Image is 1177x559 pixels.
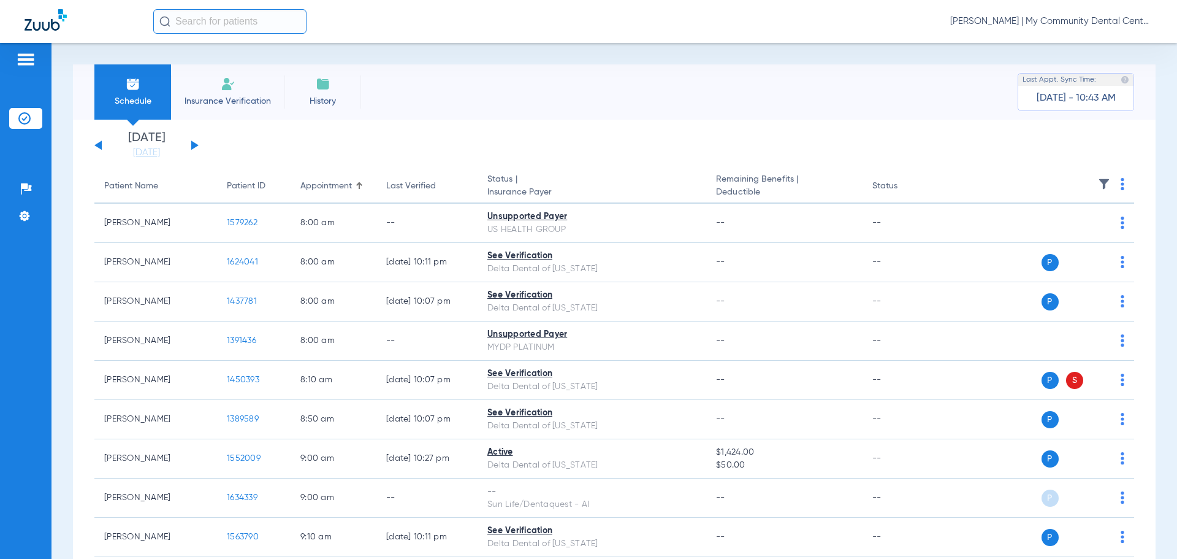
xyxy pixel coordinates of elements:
[291,361,376,400] td: 8:10 AM
[1121,492,1124,504] img: group-dot-blue.svg
[227,336,256,345] span: 1391436
[1121,413,1124,425] img: group-dot-blue.svg
[863,400,945,439] td: --
[863,361,945,400] td: --
[716,533,725,541] span: --
[94,439,217,479] td: [PERSON_NAME]
[94,204,217,243] td: [PERSON_NAME]
[478,169,706,204] th: Status |
[104,180,207,193] div: Patient Name
[110,147,183,159] a: [DATE]
[227,180,281,193] div: Patient ID
[487,446,696,459] div: Active
[863,322,945,361] td: --
[716,186,852,199] span: Deductible
[706,169,862,204] th: Remaining Benefits |
[1116,500,1177,559] iframe: Chat Widget
[227,180,265,193] div: Patient ID
[487,263,696,276] div: Delta Dental of [US_STATE]
[863,204,945,243] td: --
[291,322,376,361] td: 8:00 AM
[1066,372,1083,389] span: S
[153,9,307,34] input: Search for patients
[386,180,436,193] div: Last Verified
[376,361,478,400] td: [DATE] 10:07 PM
[716,446,852,459] span: $1,424.00
[376,204,478,243] td: --
[487,341,696,354] div: MYDP PLATINUM
[227,493,257,502] span: 1634339
[227,218,257,227] span: 1579262
[716,218,725,227] span: --
[1121,217,1124,229] img: group-dot-blue.svg
[863,479,945,518] td: --
[94,322,217,361] td: [PERSON_NAME]
[291,479,376,518] td: 9:00 AM
[487,210,696,223] div: Unsupported Payer
[104,95,162,107] span: Schedule
[227,415,259,423] span: 1389589
[863,439,945,479] td: --
[863,169,945,204] th: Status
[291,400,376,439] td: 8:50 AM
[487,302,696,315] div: Delta Dental of [US_STATE]
[1023,74,1096,86] span: Last Appt. Sync Time:
[487,459,696,472] div: Delta Dental of [US_STATE]
[376,322,478,361] td: --
[25,9,67,31] img: Zuub Logo
[716,376,725,384] span: --
[487,250,696,263] div: See Verification
[110,132,183,159] li: [DATE]
[94,282,217,322] td: [PERSON_NAME]
[94,400,217,439] td: [PERSON_NAME]
[300,180,367,193] div: Appointment
[1098,178,1110,190] img: filter.svg
[1121,75,1129,84] img: last sync help info
[487,498,696,511] div: Sun Life/Dentaquest - AI
[863,243,945,282] td: --
[16,52,36,67] img: hamburger-icon
[487,538,696,550] div: Delta Dental of [US_STATE]
[1042,490,1059,507] span: P
[1121,256,1124,268] img: group-dot-blue.svg
[863,282,945,322] td: --
[716,493,725,502] span: --
[104,180,158,193] div: Patient Name
[487,407,696,420] div: See Verification
[716,297,725,306] span: --
[1121,374,1124,386] img: group-dot-blue.svg
[291,282,376,322] td: 8:00 AM
[950,15,1152,28] span: [PERSON_NAME] | My Community Dental Centers
[376,243,478,282] td: [DATE] 10:11 PM
[94,243,217,282] td: [PERSON_NAME]
[316,77,330,91] img: History
[221,77,235,91] img: Manual Insurance Verification
[291,439,376,479] td: 9:00 AM
[376,439,478,479] td: [DATE] 10:27 PM
[1121,178,1124,190] img: group-dot-blue.svg
[487,525,696,538] div: See Verification
[376,400,478,439] td: [DATE] 10:07 PM
[227,454,261,463] span: 1552009
[1121,295,1124,307] img: group-dot-blue.svg
[1042,293,1059,310] span: P
[227,376,259,384] span: 1450393
[487,368,696,380] div: See Verification
[1042,411,1059,428] span: P
[487,186,696,199] span: Insurance Payer
[386,180,468,193] div: Last Verified
[126,77,140,91] img: Schedule
[1042,372,1059,389] span: P
[487,328,696,341] div: Unsupported Payer
[227,258,258,266] span: 1624041
[1121,334,1124,347] img: group-dot-blue.svg
[94,361,217,400] td: [PERSON_NAME]
[300,180,352,193] div: Appointment
[1037,92,1116,104] span: [DATE] - 10:43 AM
[487,420,696,433] div: Delta Dental of [US_STATE]
[1042,254,1059,271] span: P
[1121,452,1124,465] img: group-dot-blue.svg
[291,204,376,243] td: 8:00 AM
[227,533,259,541] span: 1563790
